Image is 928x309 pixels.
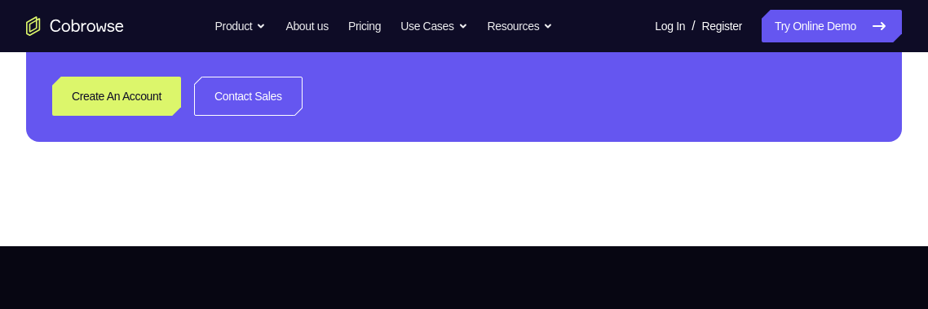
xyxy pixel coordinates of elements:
a: Try Online Demo [762,10,902,42]
button: Use Cases [400,10,467,42]
a: Register [702,10,742,42]
a: Contact Sales [194,77,303,116]
button: Resources [488,10,554,42]
a: Pricing [348,10,381,42]
a: Go to the home page [26,16,124,36]
span: / [692,16,695,36]
a: Log In [655,10,685,42]
a: About us [285,10,328,42]
a: Create An Account [52,77,181,116]
button: Product [215,10,267,42]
